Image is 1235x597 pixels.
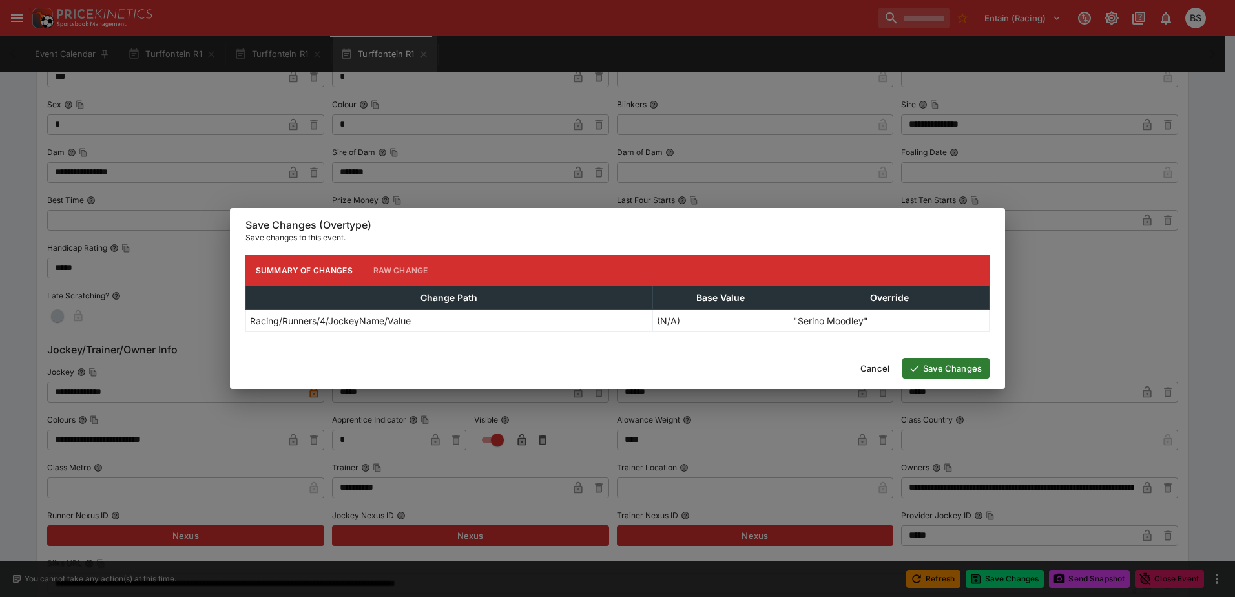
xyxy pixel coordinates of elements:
[245,231,990,244] p: Save changes to this event.
[652,286,789,310] th: Base Value
[245,218,990,232] h6: Save Changes (Overtype)
[250,314,411,328] p: Racing/Runners/4/JockeyName/Value
[652,310,789,332] td: (N/A)
[789,310,990,332] td: "Serino Moodley"
[853,358,897,379] button: Cancel
[363,255,439,286] button: Raw Change
[789,286,990,310] th: Override
[902,358,990,379] button: Save Changes
[245,255,363,286] button: Summary of Changes
[246,286,653,310] th: Change Path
